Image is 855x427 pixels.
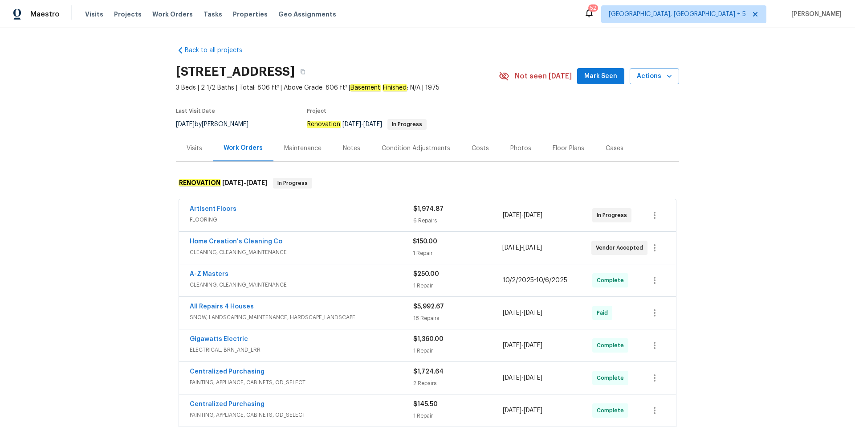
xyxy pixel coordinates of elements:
div: by [PERSON_NAME] [176,119,259,130]
em: Renovation [307,121,341,128]
span: [DATE] [503,407,521,414]
span: - [503,308,542,317]
div: 18 Repairs [413,314,503,323]
span: - [222,180,268,186]
span: Complete [597,276,627,285]
span: [DATE] [503,375,521,381]
span: Paid [597,308,611,317]
span: 3 Beds | 2 1/2 Baths | Total: 806 ft² | Above Grade: 806 ft² | : N/A | 1975 [176,83,499,92]
span: $250.00 [413,271,439,277]
span: - [503,341,542,350]
span: [DATE] [503,310,521,316]
span: [DATE] [502,245,521,251]
span: [DATE] [524,310,542,316]
div: 52 [590,4,596,12]
span: [DATE] [524,342,542,349]
a: Back to all projects [176,46,261,55]
span: Projects [114,10,142,19]
span: [DATE] [524,212,542,218]
span: - [502,243,542,252]
em: Basement [350,84,381,91]
span: [PERSON_NAME] [788,10,842,19]
span: Mark Seen [584,71,617,82]
span: [DATE] [503,212,521,218]
span: [DATE] [523,245,542,251]
button: Actions [630,68,679,85]
span: [DATE] [342,121,361,127]
span: Tasks [204,11,222,17]
a: A-Z Masters [190,271,228,277]
div: Photos [510,144,531,153]
span: [DATE] [176,121,195,127]
span: - [342,121,382,127]
div: 1 Repair [413,281,503,290]
em: RENOVATION [179,179,221,186]
a: All Repairs 4 Houses [190,304,254,310]
span: PAINTING, APPLIANCE, CABINETS, OD_SELECT [190,378,413,387]
span: ELECTRICAL, BRN_AND_LRR [190,345,413,354]
div: Costs [472,144,489,153]
span: FLOORING [190,215,413,224]
span: Last Visit Date [176,108,215,114]
span: Work Orders [152,10,193,19]
span: Properties [233,10,268,19]
button: Mark Seen [577,68,624,85]
span: PAINTING, APPLIANCE, CABINETS, OD_SELECT [190,411,413,419]
span: 10/6/2025 [536,277,567,283]
span: CLEANING, CLEANING_MAINTENANCE [190,248,413,257]
span: $5,992.67 [413,304,444,310]
span: $145.50 [413,401,438,407]
span: Complete [597,341,627,350]
span: In Progress [274,179,311,188]
a: Home Creation's Cleaning Co [190,238,282,245]
span: $150.00 [413,238,437,245]
span: $1,360.00 [413,336,444,342]
span: Maestro [30,10,60,19]
span: Project [307,108,326,114]
span: Vendor Accepted [596,243,647,252]
div: 1 Repair [413,411,503,420]
span: [DATE] [363,121,382,127]
span: [DATE] [503,342,521,349]
span: [GEOGRAPHIC_DATA], [GEOGRAPHIC_DATA] + 5 [609,10,746,19]
span: Not seen [DATE] [515,72,572,81]
a: Gigawatts Electric [190,336,248,342]
span: Complete [597,406,627,415]
div: Cases [606,144,623,153]
span: - [503,374,542,382]
span: Complete [597,374,627,382]
span: [DATE] [524,375,542,381]
div: RENOVATION [DATE]-[DATE]In Progress [176,169,679,197]
div: Maintenance [284,144,322,153]
span: [DATE] [222,180,244,186]
span: [DATE] [246,180,268,186]
div: Notes [343,144,360,153]
span: $1,974.87 [413,206,444,212]
button: Copy Address [295,64,311,80]
span: Actions [637,71,672,82]
span: - [503,406,542,415]
span: CLEANING, CLEANING_MAINTENANCE [190,280,413,289]
div: Work Orders [224,144,263,152]
div: 1 Repair [413,249,502,258]
span: - [503,276,567,285]
div: Condition Adjustments [382,144,450,153]
span: In Progress [388,122,426,127]
span: Geo Assignments [278,10,336,19]
span: - [503,211,542,220]
div: 6 Repairs [413,216,503,225]
span: In Progress [597,211,631,220]
a: Centralized Purchasing [190,369,265,375]
div: Visits [187,144,202,153]
a: Centralized Purchasing [190,401,265,407]
span: SNOW, LANDSCAPING_MAINTENANCE, HARDSCAPE_LANDSCAPE [190,313,413,322]
span: Visits [85,10,103,19]
div: 2 Repairs [413,379,503,388]
span: 10/2/2025 [503,277,534,283]
span: $1,724.64 [413,369,444,375]
a: Artisent Floors [190,206,236,212]
div: Floor Plans [553,144,584,153]
div: 1 Repair [413,346,503,355]
span: [DATE] [524,407,542,414]
h2: [STREET_ADDRESS] [176,67,295,76]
